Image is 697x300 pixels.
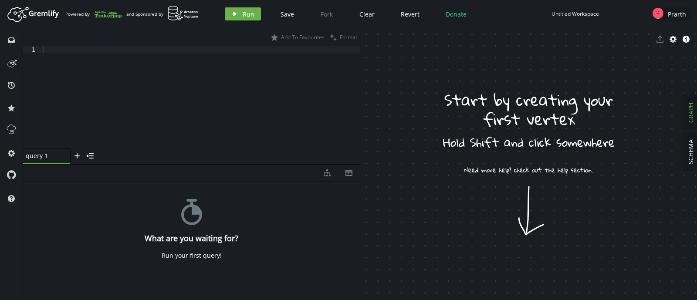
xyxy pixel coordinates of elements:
span: GRAPH [687,103,695,123]
button: Prarth [663,7,690,20]
button: Save [274,7,301,20]
button: Format [327,28,360,46]
span: Prarth [668,10,686,18]
button: Revert [394,7,426,20]
button: Add To Favourites [268,28,327,46]
div: and Sponsored by [126,6,199,22]
div: Powered By [65,7,122,22]
span: Add To Favourites [281,34,325,41]
button: Clear [353,7,381,20]
img: AWS Neptune [168,6,199,21]
button: Run [225,7,261,20]
div: 1 [23,46,41,53]
h4: What are you waiting for? [145,234,238,243]
span: Donate [446,10,467,18]
button: Fork [314,7,340,20]
span: Run [243,10,254,18]
span: SCHEMA [687,139,695,164]
div: Untitled Workspace [552,10,599,17]
span: Fork [321,10,333,18]
span: Save [281,10,294,18]
button: Donate [439,7,473,20]
span: Revert [401,10,420,18]
span: Clear [359,10,375,18]
span: Format [340,34,357,41]
span: query 1 [26,152,61,160]
div: Run your first query! [162,252,222,260]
